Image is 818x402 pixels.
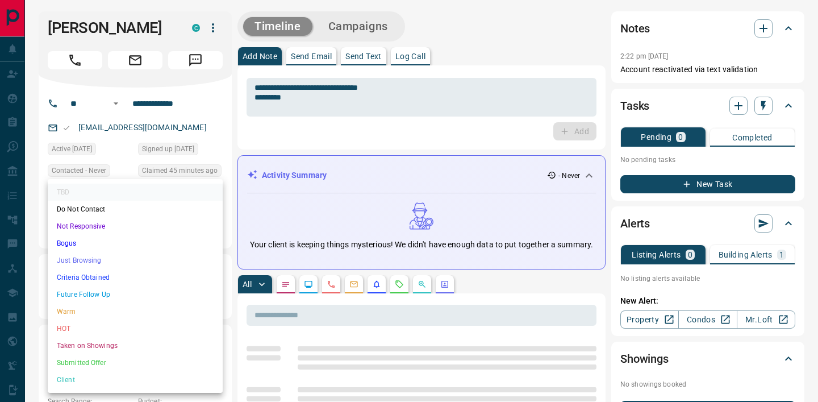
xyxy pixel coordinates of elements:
[48,201,223,218] li: Do Not Contact
[48,235,223,252] li: Bogus
[48,252,223,269] li: Just Browsing
[48,337,223,354] li: Taken on Showings
[48,371,223,388] li: Client
[48,320,223,337] li: HOT
[48,218,223,235] li: Not Responsive
[48,269,223,286] li: Criteria Obtained
[48,303,223,320] li: Warm
[48,354,223,371] li: Submitted Offer
[48,286,223,303] li: Future Follow Up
